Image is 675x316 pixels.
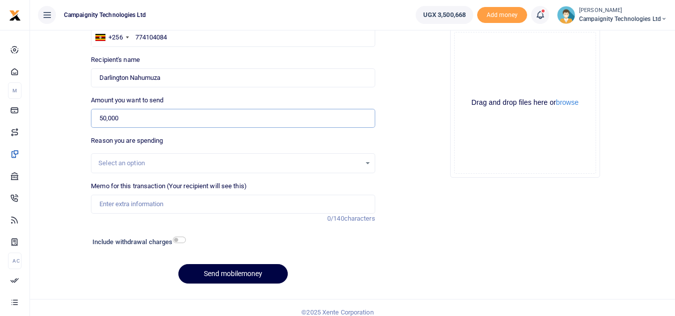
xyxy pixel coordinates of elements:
[556,99,579,106] button: browse
[8,82,21,99] li: M
[98,158,360,168] div: Select an option
[91,95,163,105] label: Amount you want to send
[91,109,375,128] input: UGX
[91,68,375,87] input: MTN & Airtel numbers are validated
[91,136,163,146] label: Reason you are spending
[8,253,21,269] li: Ac
[450,28,600,178] div: File Uploader
[91,195,375,214] input: Enter extra information
[557,6,667,24] a: profile-user [PERSON_NAME] Campaignity Technologies Ltd
[412,6,477,24] li: Wallet ballance
[579,14,667,23] span: Campaignity Technologies Ltd
[344,215,375,222] span: characters
[327,215,344,222] span: 0/140
[579,6,667,15] small: [PERSON_NAME]
[9,9,21,21] img: logo-small
[416,6,473,24] a: UGX 3,500,668
[557,6,575,24] img: profile-user
[91,181,247,191] label: Memo for this transaction (Your recipient will see this)
[178,264,288,284] button: Send mobilemoney
[60,10,150,19] span: Campaignity Technologies Ltd
[91,28,131,46] div: Uganda: +256
[477,7,527,23] li: Toup your wallet
[477,10,527,18] a: Add money
[91,55,140,65] label: Recipient's name
[92,238,181,246] h6: Include withdrawal charges
[9,11,21,18] a: logo-small logo-large logo-large
[455,98,596,107] div: Drag and drop files here or
[91,28,375,47] input: Enter phone number
[477,7,527,23] span: Add money
[423,10,466,20] span: UGX 3,500,668
[108,32,122,42] div: +256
